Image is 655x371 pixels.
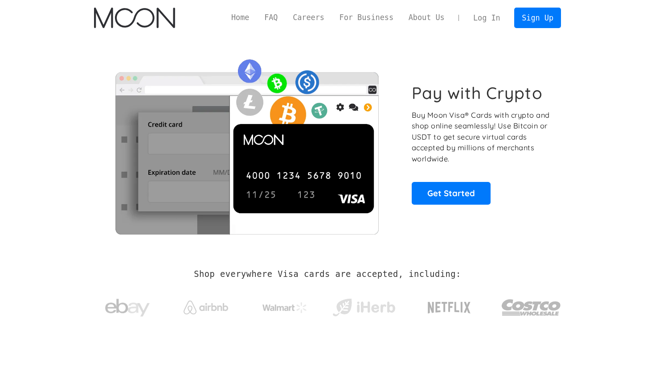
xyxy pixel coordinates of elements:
[427,297,471,319] img: Netflix
[262,302,307,313] img: Walmart
[412,110,551,165] p: Buy Moon Visa® Cards with crypto and shop online seamlessly! Use Bitcoin or USDT to get secure vi...
[173,292,239,319] a: Airbnb
[401,12,452,23] a: About Us
[501,291,561,324] img: Costco
[94,8,175,28] a: home
[331,296,397,319] img: iHerb
[412,182,491,204] a: Get Started
[466,8,508,28] a: Log In
[94,53,399,234] img: Moon Cards let you spend your crypto anywhere Visa is accepted.
[184,301,228,314] img: Airbnb
[501,282,561,329] a: Costco
[94,8,175,28] img: Moon Logo
[409,288,489,323] a: Netflix
[194,269,461,279] h2: Shop everywhere Visa cards are accepted, including:
[105,294,150,322] img: ebay
[285,12,332,23] a: Careers
[514,8,561,28] a: Sign Up
[412,83,543,103] h1: Pay with Crypto
[257,12,285,23] a: FAQ
[331,287,397,324] a: iHerb
[94,285,160,326] a: ebay
[252,293,318,317] a: Walmart
[332,12,401,23] a: For Business
[224,12,257,23] a: Home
